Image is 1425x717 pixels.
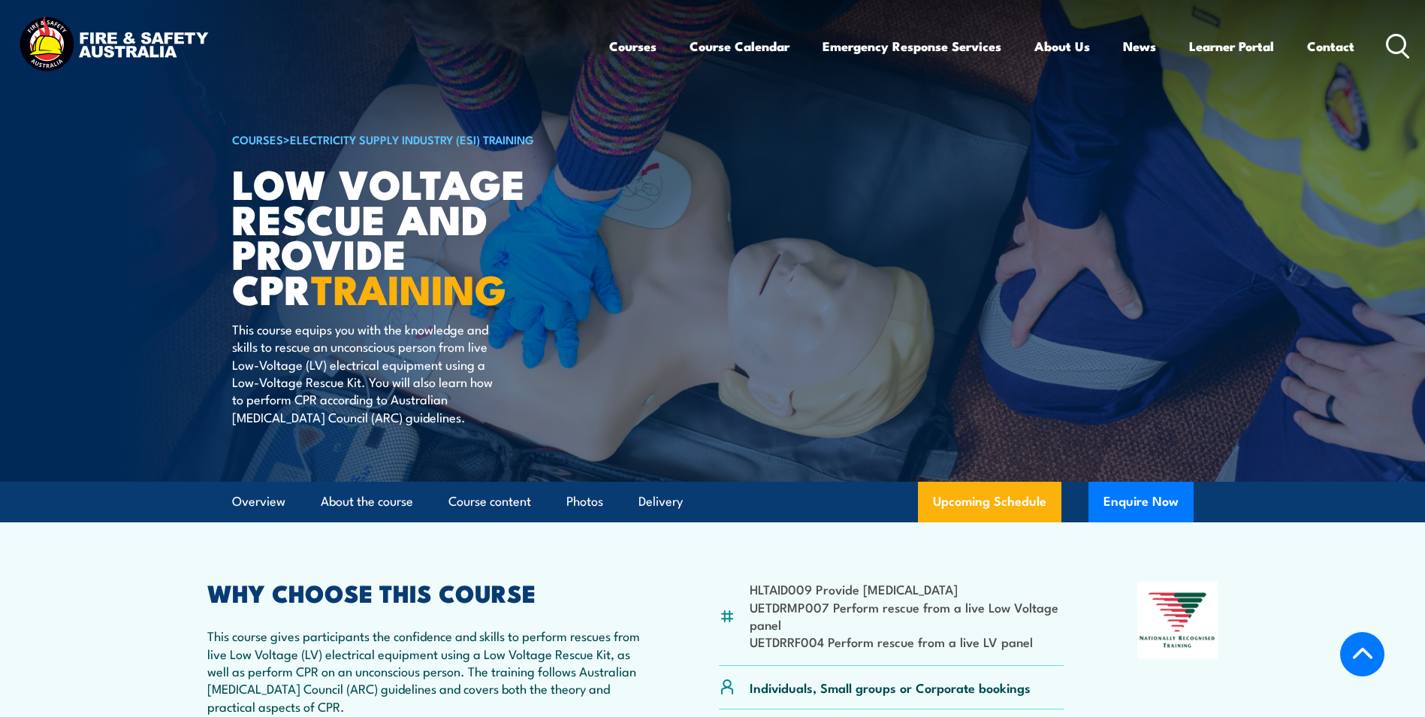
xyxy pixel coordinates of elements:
[321,482,413,522] a: About the course
[290,131,534,147] a: Electricity Supply Industry (ESI) Training
[609,26,657,66] a: Courses
[311,256,506,319] strong: TRAINING
[750,598,1064,634] li: UETDRMP007 Perform rescue from a live Low Voltage panel
[1088,482,1194,522] button: Enquire Now
[918,482,1061,522] a: Upcoming Schedule
[232,482,285,522] a: Overview
[566,482,603,522] a: Photos
[1189,26,1274,66] a: Learner Portal
[823,26,1001,66] a: Emergency Response Services
[750,633,1064,650] li: UETDRRF004 Perform rescue from a live LV panel
[232,131,283,147] a: COURSES
[232,320,506,425] p: This course equips you with the knowledge and skills to rescue an unconscious person from live Lo...
[232,165,603,306] h1: Low Voltage Rescue and Provide CPR
[207,627,646,715] p: This course gives participants the confidence and skills to perform rescues from live Low Voltage...
[750,679,1031,696] p: Individuals, Small groups or Corporate bookings
[639,482,683,522] a: Delivery
[750,580,1064,597] li: HLTAID009 Provide [MEDICAL_DATA]
[1123,26,1156,66] a: News
[1137,582,1218,658] img: Nationally Recognised Training logo.
[448,482,531,522] a: Course content
[232,130,603,148] h6: >
[1307,26,1354,66] a: Contact
[207,582,646,603] h2: WHY CHOOSE THIS COURSE
[690,26,789,66] a: Course Calendar
[1034,26,1090,66] a: About Us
